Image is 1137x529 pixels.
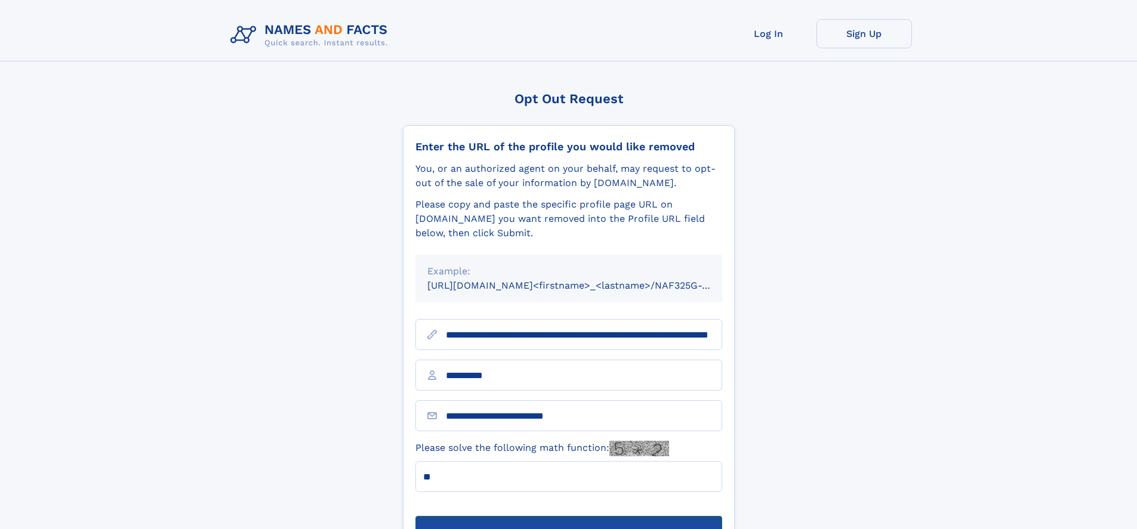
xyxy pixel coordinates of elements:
[816,19,912,48] a: Sign Up
[415,441,669,456] label: Please solve the following math function:
[721,19,816,48] a: Log In
[427,280,745,291] small: [URL][DOMAIN_NAME]<firstname>_<lastname>/NAF325G-xxxxxxxx
[427,264,710,279] div: Example:
[226,19,398,51] img: Logo Names and Facts
[403,91,735,106] div: Opt Out Request
[415,140,722,153] div: Enter the URL of the profile you would like removed
[415,197,722,240] div: Please copy and paste the specific profile page URL on [DOMAIN_NAME] you want removed into the Pr...
[415,162,722,190] div: You, or an authorized agent on your behalf, may request to opt-out of the sale of your informatio...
